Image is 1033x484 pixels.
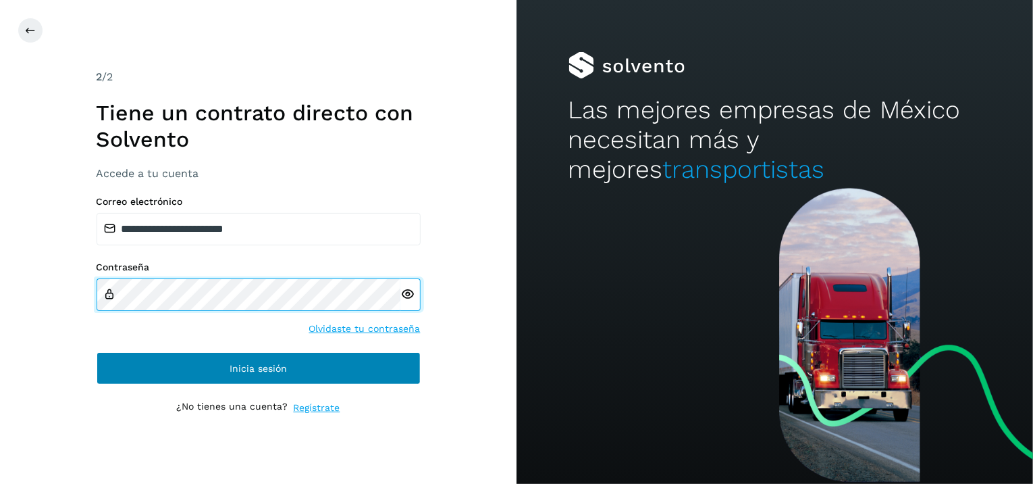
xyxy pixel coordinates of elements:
[294,401,340,415] a: Regístrate
[230,364,287,373] span: Inicia sesión
[663,155,825,184] span: transportistas
[309,322,421,336] a: Olvidaste tu contraseña
[97,167,421,180] h3: Accede a tu cuenta
[568,95,982,185] h2: Las mejores empresas de México necesitan más y mejores
[97,69,421,85] div: /2
[97,70,103,83] span: 2
[97,196,421,208] label: Correo electrónico
[97,100,421,152] h1: Tiene un contrato directo con Solvento
[97,352,421,385] button: Inicia sesión
[177,401,288,415] p: ¿No tienes una cuenta?
[97,262,421,273] label: Contraseña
